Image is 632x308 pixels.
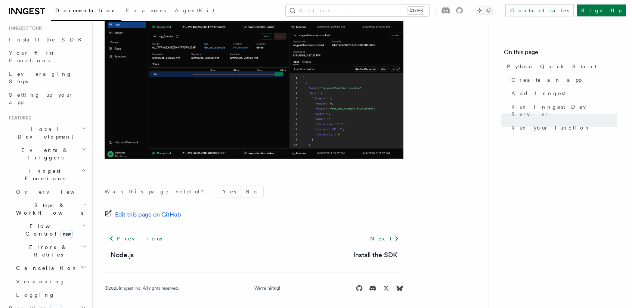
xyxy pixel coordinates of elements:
span: Run Inngest Dev Server [511,103,617,118]
span: Overview [16,189,93,195]
a: Leveraging Steps [6,67,88,88]
span: Local Development [6,125,81,140]
button: Inngest Functions [6,164,88,185]
a: Python Quick Start [504,60,617,73]
span: Setting up your app [9,92,73,105]
a: Contact sales [505,4,574,16]
span: Inngest Functions [6,167,81,182]
span: Logging [16,292,55,298]
span: Edit this page on GitHub [115,209,181,220]
span: Flow Control [13,223,82,237]
a: Add Inngest [508,87,617,100]
span: Leveraging Steps [9,71,72,84]
button: No [241,186,263,197]
a: Node.js [111,250,134,260]
a: Sign Up [577,4,626,16]
button: Flow Controlnew [13,220,88,240]
span: AgentKit [175,7,214,13]
a: Versioning [13,275,88,288]
span: Errors & Retries [13,243,81,258]
span: Events & Triggers [6,146,81,161]
button: Local Development [6,122,88,143]
button: Search...Ctrl+K [286,4,429,16]
span: Versioning [16,279,65,284]
h4: On this page [504,48,617,60]
span: Documentation [55,7,117,13]
button: Steps & Workflows [13,199,88,220]
span: Add Inngest [511,90,566,97]
span: Install the SDK [9,37,86,43]
span: new [61,230,73,238]
div: © 2025 Inngest Inc. All rights reserved. [105,285,179,291]
span: Features [6,115,31,121]
span: Create an app [511,76,582,84]
a: Install the SDK [353,250,397,260]
a: Run Inngest Dev Server [508,100,617,121]
a: Previous [105,232,166,245]
span: Inngest tour [6,25,42,31]
a: Run your function [508,121,617,134]
a: Setting up your app [6,88,88,109]
button: Cancellation [13,261,88,275]
button: Yes [218,186,241,197]
kbd: Ctrl+K [408,7,425,14]
a: Create an app [508,73,617,87]
a: AgentKit [170,2,219,20]
a: Your first Functions [6,46,88,67]
a: We're hiring! [254,285,280,291]
button: Events & Triggers [6,143,88,164]
a: Overview [13,185,88,199]
a: Logging [13,288,88,302]
button: Errors & Retries [13,240,88,261]
div: Inngest Functions [6,185,88,302]
span: Run your function [511,124,591,131]
span: Your first Functions [9,50,53,63]
button: Toggle dark mode [475,6,493,15]
a: Next [366,232,403,245]
a: Edit this page on GitHub [105,209,181,220]
span: Examples [126,7,166,13]
a: Documentation [51,2,121,21]
p: Was this page helpful? [105,188,209,195]
span: Python Quick Start [507,63,597,70]
a: Examples [121,2,170,20]
span: Cancellation [13,264,78,272]
span: Steps & Workflows [13,202,83,217]
a: Install the SDK [6,33,88,46]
